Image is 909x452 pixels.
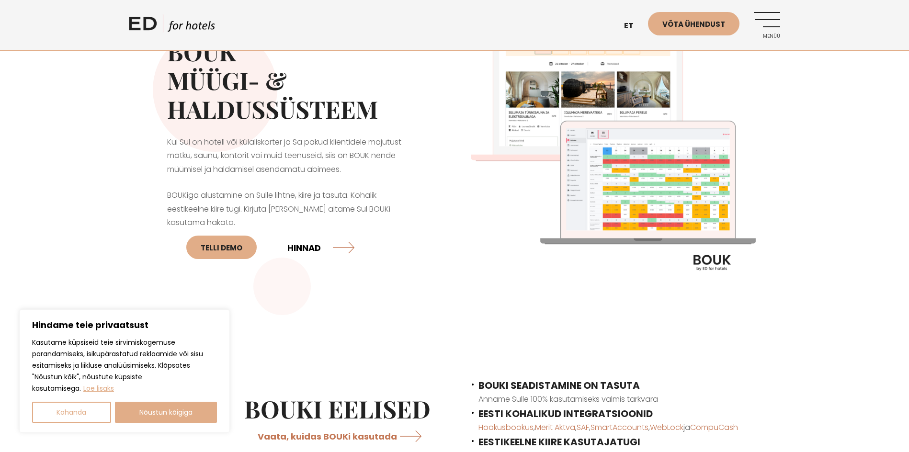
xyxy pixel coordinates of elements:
[153,395,431,423] h2: BOUKi EELISED
[83,383,114,394] a: Loe lisaks
[478,435,640,449] strong: EESTIKEELNE KIIRE KASUTAJATUGI
[167,189,416,265] p: BOUKiga alustamine on Sulle lihtne, kiire ja tasuta. Kohalik eestikeelne kiire tugi. Kirjuta [PER...
[32,337,217,394] p: Kasutame küpsiseid teie sirvimiskogemuse parandamiseks, isikupärastatud reklaamide või sisu esita...
[754,12,780,38] a: Menüü
[478,393,756,407] p: Anname Sulle 100% kasutamiseks valmis tarkvara
[167,37,416,124] h2: BOUK MÜÜGI- & HALDUSSÜSTEEM
[754,34,780,39] span: Menüü
[478,422,534,433] a: Hookusbookus
[478,407,653,420] span: EESTI KOHALIKUD INTEGRATSIOONID
[690,422,738,433] a: CompuCash
[591,422,648,433] a: SmartAccounts
[287,235,354,260] a: HINNAD
[478,379,640,392] span: BOUKI SEADISTAMINE ON TASUTA
[619,14,648,38] a: et
[129,14,215,38] a: ED HOTELS
[650,422,683,433] a: WebLock
[648,12,739,35] a: Võta ühendust
[167,136,416,177] p: Kui Sul on hotell või külaliskorter ja Sa pakud klientidele majutust matku, saunu, kontorit või m...
[577,422,589,433] a: SAF
[115,402,217,423] button: Nõustun kõigiga
[186,236,257,259] a: Telli DEMO
[32,402,111,423] button: Kohanda
[32,319,217,331] p: Hindame teie privaatsust
[478,421,756,435] p: , , , , ja
[258,423,431,449] a: Vaata, kuidas BOUKi kasutada
[535,422,575,433] a: Merit Aktva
